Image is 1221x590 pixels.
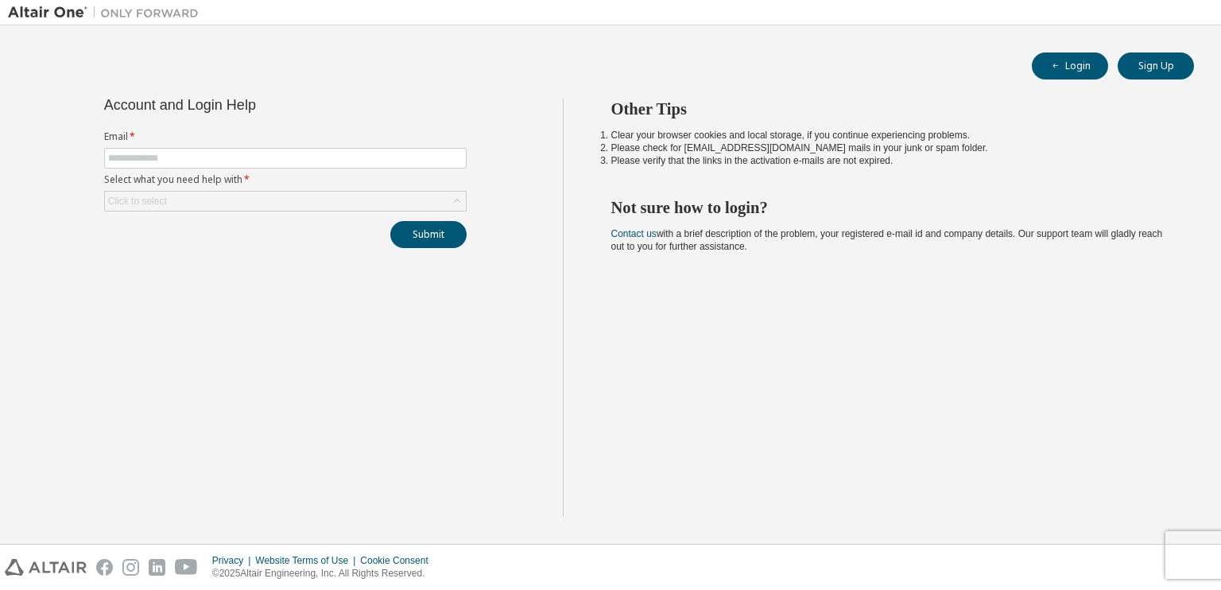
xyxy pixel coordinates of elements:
span: with a brief description of the problem, your registered e-mail id and company details. Our suppo... [611,228,1163,252]
div: Privacy [212,554,255,567]
button: Sign Up [1118,52,1194,80]
button: Login [1032,52,1108,80]
p: © 2025 Altair Engineering, Inc. All Rights Reserved. [212,567,438,580]
img: Altair One [8,5,207,21]
button: Submit [390,221,467,248]
img: youtube.svg [175,559,198,576]
h2: Other Tips [611,99,1166,119]
label: Select what you need help with [104,173,467,186]
img: facebook.svg [96,559,113,576]
img: linkedin.svg [149,559,165,576]
h2: Not sure how to login? [611,197,1166,218]
li: Please verify that the links in the activation e-mails are not expired. [611,154,1166,167]
div: Click to select [105,192,466,211]
li: Clear your browser cookies and local storage, if you continue experiencing problems. [611,129,1166,142]
img: instagram.svg [122,559,139,576]
img: altair_logo.svg [5,559,87,576]
div: Account and Login Help [104,99,394,111]
li: Please check for [EMAIL_ADDRESS][DOMAIN_NAME] mails in your junk or spam folder. [611,142,1166,154]
div: Click to select [108,195,167,208]
a: Contact us [611,228,657,239]
div: Website Terms of Use [255,554,360,567]
div: Cookie Consent [360,554,437,567]
label: Email [104,130,467,143]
